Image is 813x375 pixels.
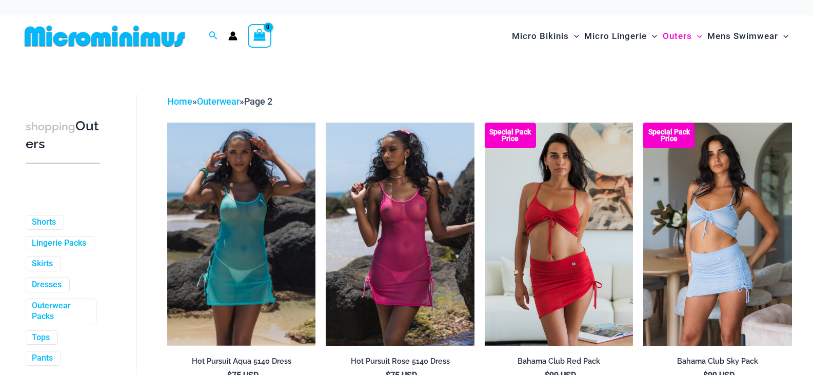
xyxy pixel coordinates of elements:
a: Micro LingerieMenu ToggleMenu Toggle [582,21,660,52]
a: Hot Pursuit Aqua 5140 Dress 01Hot Pursuit Aqua 5140 Dress 06Hot Pursuit Aqua 5140 Dress 06 [167,123,316,345]
a: Pants [32,353,53,364]
span: shopping [26,120,75,133]
a: Bahama Club Sky Pack [643,357,792,370]
img: Bahama Club Red 9170 Crop Top 5404 Skirt 01 [485,123,633,345]
span: Outers [663,23,692,49]
a: OutersMenu ToggleMenu Toggle [660,21,705,52]
h2: Hot Pursuit Rose 5140 Dress [326,357,474,366]
span: Page 2 [244,96,272,107]
a: Mens SwimwearMenu ToggleMenu Toggle [705,21,791,52]
a: Outerwear Packs [32,301,88,322]
span: Micro Lingerie [584,23,647,49]
img: Hot Pursuit Aqua 5140 Dress 01 [167,123,316,345]
a: Hot Pursuit Rose 5140 Dress 01Hot Pursuit Rose 5140 Dress 12Hot Pursuit Rose 5140 Dress 12 [326,123,474,345]
a: Hot Pursuit Aqua 5140 Dress [167,357,316,370]
a: Home [167,96,192,107]
a: Bahama Club Red Pack [485,357,633,370]
nav: Site Navigation [508,19,792,53]
b: Special Pack Price [643,129,695,142]
a: Outerwear [197,96,240,107]
span: Menu Toggle [692,23,702,49]
span: Menu Toggle [778,23,788,49]
a: Micro BikinisMenu ToggleMenu Toggle [509,21,582,52]
img: MM SHOP LOGO FLAT [21,25,189,48]
span: Micro Bikinis [512,23,569,49]
a: Account icon link [228,31,237,41]
a: Search icon link [209,30,218,43]
span: Menu Toggle [569,23,579,49]
a: Shorts [32,217,56,228]
b: Special Pack Price [485,129,536,142]
h2: Bahama Club Red Pack [485,357,633,366]
h2: Hot Pursuit Aqua 5140 Dress [167,357,316,366]
a: View Shopping Cart, empty [248,24,271,48]
span: » » [167,96,272,107]
a: Bahama Club Red 9170 Crop Top 5404 Skirt 01 Bahama Club Red 9170 Crop Top 5404 Skirt 05Bahama Clu... [485,123,633,345]
span: Mens Swimwear [707,23,778,49]
h3: Outers [26,117,100,153]
span: Menu Toggle [647,23,657,49]
h2: Bahama Club Sky Pack [643,357,792,366]
img: Hot Pursuit Rose 5140 Dress 01 [326,123,474,345]
a: Lingerie Packs [32,238,86,249]
img: Bahama Club Sky 9170 Crop Top 5404 Skirt 01 [643,123,792,345]
a: Dresses [32,280,62,290]
a: Skirts [32,259,53,269]
a: Hot Pursuit Rose 5140 Dress [326,357,474,370]
a: Bahama Club Sky 9170 Crop Top 5404 Skirt 01 Bahama Club Sky 9170 Crop Top 5404 Skirt 06Bahama Clu... [643,123,792,345]
a: Tops [32,332,50,343]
